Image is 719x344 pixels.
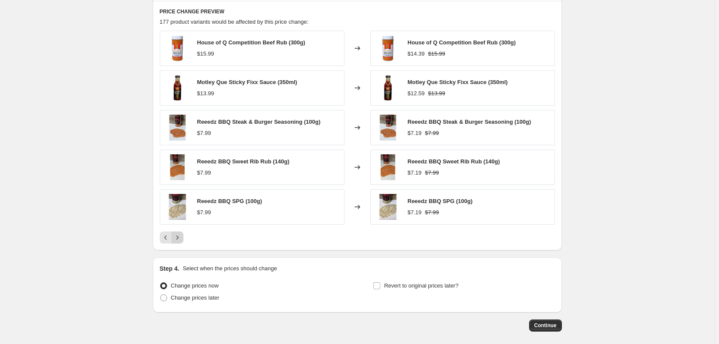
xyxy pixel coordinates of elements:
[197,79,298,85] span: Motley Que Sticky Fixx Sauce (350ml)
[375,35,401,61] img: HOQ-BeefRub300gFRONT600x600_80x.jpg
[425,208,439,217] strike: $7.99
[197,198,262,204] span: Reeedz BBQ SPG (100g)
[197,129,211,138] div: $7.99
[197,89,214,98] div: $13.99
[408,198,473,204] span: Reeedz BBQ SPG (100g)
[375,194,401,220] img: REEEDZSPG600x600_80x.jpg
[160,19,309,25] span: 177 product variants would be affected by this price change:
[408,169,422,177] div: $7.19
[375,115,401,141] img: REEEDZSteak600x600_80x.jpg
[160,264,180,273] h2: Step 4.
[408,89,425,98] div: $12.59
[384,282,459,289] span: Revert to original prices later?
[171,294,220,301] span: Change prices later
[408,129,422,138] div: $7.19
[197,158,290,165] span: Reeedz BBQ Sweet Rib Rub (140g)
[197,50,214,58] div: $15.99
[160,231,172,244] button: Previous
[171,231,183,244] button: Next
[197,208,211,217] div: $7.99
[164,75,190,101] img: MQ-StickyFRONT-600x600_80x.jpg
[428,50,445,58] strike: $15.99
[183,264,277,273] p: Select when the prices should change
[529,319,562,331] button: Continue
[425,169,439,177] strike: $7.99
[160,8,555,15] h6: PRICE CHANGE PREVIEW
[164,115,190,141] img: REEEDZSteak600x600_80x.jpg
[408,208,422,217] div: $7.19
[164,154,190,180] img: REEEDZRib600x600_80x.jpg
[375,75,401,101] img: MQ-StickyFRONT-600x600_80x.jpg
[197,119,321,125] span: Reeedz BBQ Steak & Burger Seasoning (100g)
[171,282,219,289] span: Change prices now
[408,50,425,58] div: $14.39
[375,154,401,180] img: REEEDZRib600x600_80x.jpg
[197,169,211,177] div: $7.99
[160,231,183,244] nav: Pagination
[408,79,508,85] span: Motley Que Sticky Fixx Sauce (350ml)
[425,129,439,138] strike: $7.99
[408,119,531,125] span: Reeedz BBQ Steak & Burger Seasoning (100g)
[197,39,305,46] span: House of Q Competition Beef Rub (300g)
[164,35,190,61] img: HOQ-BeefRub300gFRONT600x600_80x.jpg
[428,89,445,98] strike: $13.99
[164,194,190,220] img: REEEDZSPG600x600_80x.jpg
[408,39,516,46] span: House of Q Competition Beef Rub (300g)
[534,322,557,329] span: Continue
[408,158,500,165] span: Reeedz BBQ Sweet Rib Rub (140g)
